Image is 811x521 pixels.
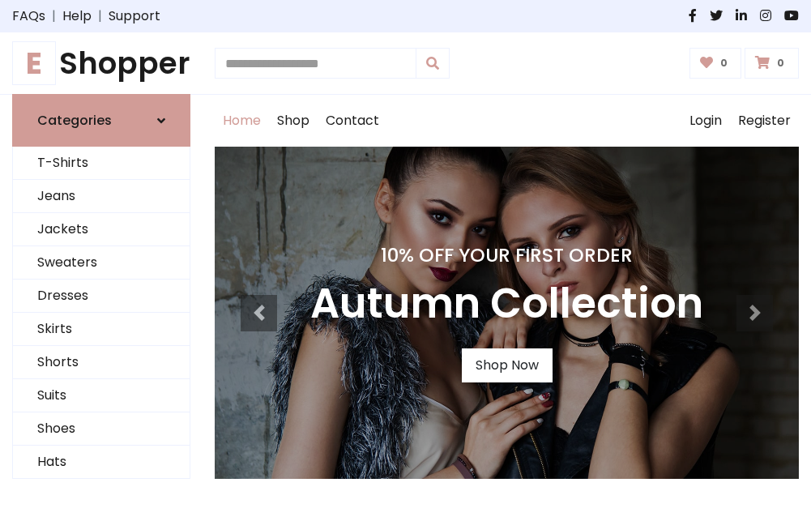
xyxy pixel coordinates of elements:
[13,446,190,479] a: Hats
[730,95,799,147] a: Register
[12,45,190,81] h1: Shopper
[310,280,703,329] h3: Autumn Collection
[462,348,553,382] a: Shop Now
[12,41,56,85] span: E
[13,379,190,412] a: Suits
[12,94,190,147] a: Categories
[12,45,190,81] a: EShopper
[13,180,190,213] a: Jeans
[310,244,703,267] h4: 10% Off Your First Order
[716,56,732,70] span: 0
[681,95,730,147] a: Login
[689,48,742,79] a: 0
[13,246,190,280] a: Sweaters
[318,95,387,147] a: Contact
[12,6,45,26] a: FAQs
[13,147,190,180] a: T-Shirts
[13,213,190,246] a: Jackets
[215,95,269,147] a: Home
[13,280,190,313] a: Dresses
[13,412,190,446] a: Shoes
[92,6,109,26] span: |
[45,6,62,26] span: |
[13,346,190,379] a: Shorts
[62,6,92,26] a: Help
[13,313,190,346] a: Skirts
[269,95,318,147] a: Shop
[109,6,160,26] a: Support
[37,113,112,128] h6: Categories
[745,48,799,79] a: 0
[773,56,788,70] span: 0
